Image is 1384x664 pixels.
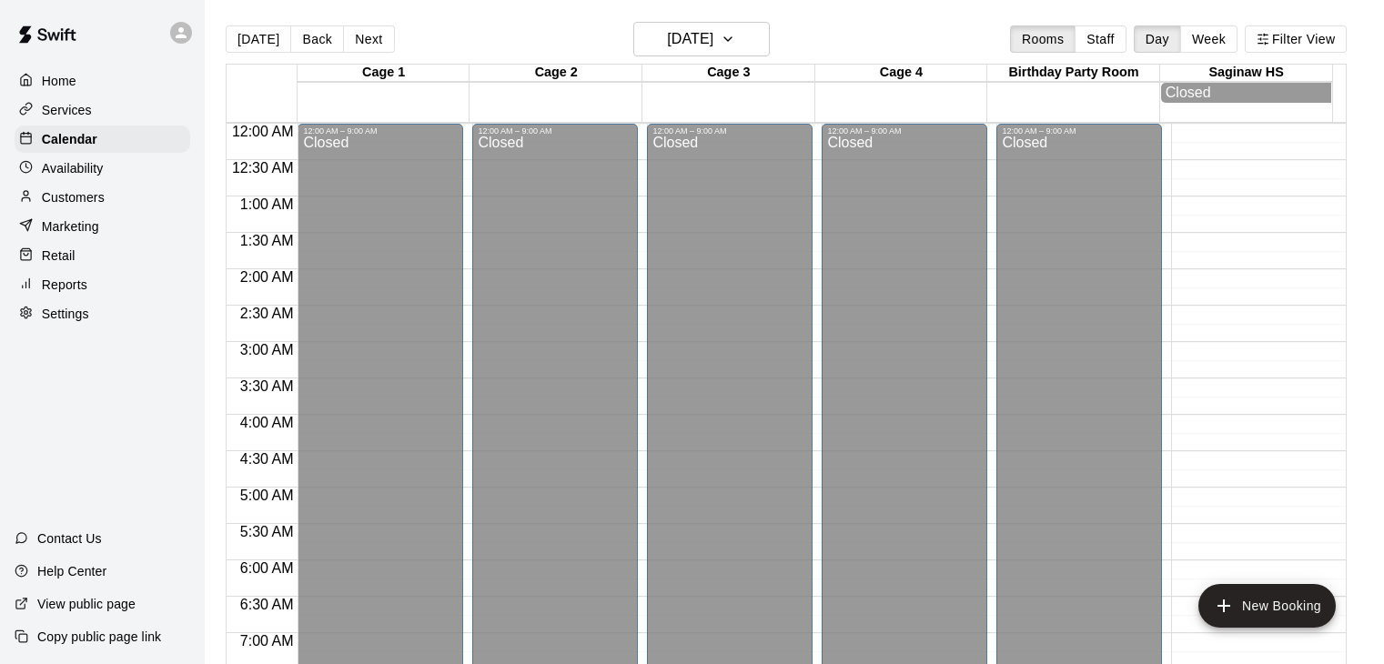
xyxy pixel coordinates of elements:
[15,213,190,240] a: Marketing
[15,271,190,298] a: Reports
[42,159,104,177] p: Availability
[642,65,815,82] div: Cage 3
[478,126,632,136] div: 12:00 AM – 9:00 AM
[42,130,97,148] p: Calendar
[236,342,298,357] span: 3:00 AM
[1245,25,1347,53] button: Filter View
[236,269,298,285] span: 2:00 AM
[42,72,76,90] p: Home
[42,101,92,119] p: Services
[42,246,76,265] p: Retail
[298,65,470,82] div: Cage 1
[1180,25,1238,53] button: Week
[1010,25,1076,53] button: Rooms
[236,524,298,539] span: 5:30 AM
[827,126,982,136] div: 12:00 AM – 9:00 AM
[1166,85,1328,101] div: Closed
[290,25,344,53] button: Back
[42,305,89,323] p: Settings
[1002,126,1157,136] div: 12:00 AM – 9:00 AM
[236,633,298,649] span: 7:00 AM
[37,562,106,580] p: Help Center
[652,126,807,136] div: 12:00 AM – 9:00 AM
[815,65,988,82] div: Cage 4
[236,451,298,467] span: 4:30 AM
[15,155,190,182] a: Availability
[1134,25,1181,53] button: Day
[37,595,136,613] p: View public page
[1075,25,1126,53] button: Staff
[42,217,99,236] p: Marketing
[236,196,298,212] span: 1:00 AM
[1198,584,1336,628] button: add
[236,560,298,576] span: 6:00 AM
[987,65,1160,82] div: Birthday Party Room
[236,378,298,394] span: 3:30 AM
[15,126,190,153] a: Calendar
[42,276,87,294] p: Reports
[227,160,298,176] span: 12:30 AM
[1160,65,1333,82] div: Saginaw HS
[667,26,713,52] h6: [DATE]
[15,242,190,269] a: Retail
[633,22,770,56] button: [DATE]
[37,628,161,646] p: Copy public page link
[236,597,298,612] span: 6:30 AM
[42,188,105,206] p: Customers
[470,65,642,82] div: Cage 2
[303,126,458,136] div: 12:00 AM – 9:00 AM
[343,25,394,53] button: Next
[15,184,190,211] a: Customers
[236,233,298,248] span: 1:30 AM
[15,300,190,327] a: Settings
[37,529,102,548] p: Contact Us
[226,25,291,53] button: [DATE]
[236,488,298,503] span: 5:00 AM
[15,96,190,124] a: Services
[236,415,298,430] span: 4:00 AM
[227,124,298,139] span: 12:00 AM
[236,306,298,321] span: 2:30 AM
[15,67,190,95] a: Home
